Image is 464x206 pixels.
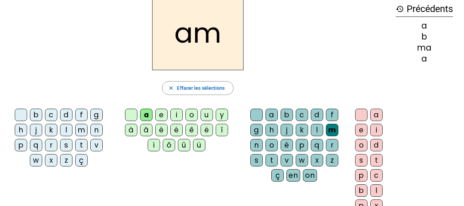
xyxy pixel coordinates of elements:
[370,169,383,182] div: c
[125,124,137,136] div: à
[281,124,293,136] div: j
[250,154,263,166] div: s
[148,139,160,151] div: ï
[370,139,383,151] div: d
[311,154,323,166] div: x
[326,154,338,166] div: z
[370,184,383,197] div: l
[178,139,190,151] div: û
[396,44,453,52] div: ma
[311,139,323,151] div: q
[265,124,278,136] div: h
[185,109,198,121] div: o
[30,139,42,151] div: q
[396,55,453,63] div: a
[296,154,308,166] div: w
[271,169,284,182] div: ç
[201,109,213,121] div: u
[45,139,57,151] div: r
[155,124,168,136] div: è
[15,139,27,151] div: p
[296,124,308,136] div: k
[45,154,57,166] div: x
[355,169,367,182] div: p
[90,124,103,136] div: n
[370,154,383,166] div: t
[163,139,175,151] div: ô
[326,109,338,121] div: f
[281,139,293,151] div: é
[216,109,228,121] div: y
[140,109,152,121] div: a
[15,124,27,136] div: h
[75,124,88,136] div: m
[296,139,308,151] div: p
[355,184,367,197] div: b
[60,109,72,121] div: d
[326,124,338,136] div: m
[326,139,338,151] div: r
[60,139,72,151] div: s
[250,139,263,151] div: n
[60,124,72,136] div: l
[311,124,323,136] div: l
[45,124,57,136] div: k
[30,154,42,166] div: w
[155,109,168,121] div: e
[396,5,404,13] mat-icon: history
[265,109,278,121] div: a
[75,139,88,151] div: t
[170,109,183,121] div: i
[370,109,383,121] div: a
[60,154,72,166] div: z
[30,124,42,136] div: j
[75,109,88,121] div: f
[75,154,88,166] div: ç
[355,154,367,166] div: s
[265,154,278,166] div: t
[45,109,57,121] div: c
[162,81,233,95] button: Effacer les sélections
[396,22,453,30] div: a
[30,109,42,121] div: b
[168,85,174,91] mat-icon: close
[90,109,103,121] div: g
[311,109,323,121] div: d
[193,139,205,151] div: ü
[355,124,367,136] div: e
[201,124,213,136] div: ë
[216,124,228,136] div: î
[140,124,152,136] div: â
[355,139,367,151] div: o
[370,124,383,136] div: i
[177,84,225,92] span: Effacer les sélections
[281,154,293,166] div: v
[250,124,263,136] div: g
[396,33,453,41] div: b
[90,139,103,151] div: v
[170,124,183,136] div: é
[396,1,453,17] h3: Précédents
[185,124,198,136] div: ê
[281,109,293,121] div: b
[286,169,300,182] div: en
[303,169,317,182] div: on
[265,139,278,151] div: o
[296,109,308,121] div: c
